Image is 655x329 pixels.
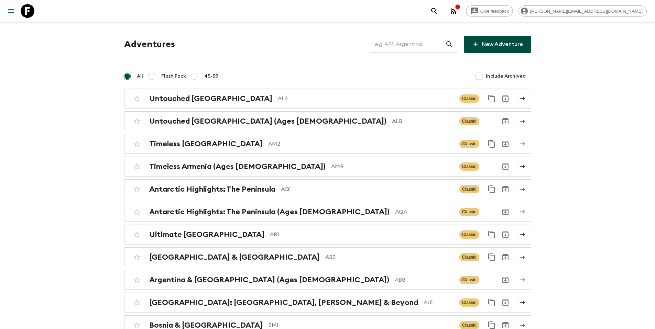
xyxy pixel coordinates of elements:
button: Archive [499,228,512,241]
h2: Antarctic Highlights: The Peninsula [149,185,275,194]
span: 45-59 [204,73,218,80]
button: Archive [499,182,512,196]
span: Classic [459,185,479,193]
a: Untouched [GEOGRAPHIC_DATA] (Ages [DEMOGRAPHIC_DATA])ALBClassicArchive [124,111,531,131]
span: Classic [459,208,479,216]
span: Include Archived [486,73,526,80]
span: Classic [459,94,479,103]
a: [GEOGRAPHIC_DATA]: [GEOGRAPHIC_DATA], [PERSON_NAME] & BeyondAU1ClassicDuplicate for 45-59Archive [124,293,531,313]
p: AMB [331,162,454,171]
div: [PERSON_NAME][EMAIL_ADDRESS][DOMAIN_NAME] [518,5,647,16]
h2: Timeless Armenia (Ages [DEMOGRAPHIC_DATA]) [149,162,326,171]
span: Classic [459,276,479,284]
p: AB2 [325,253,454,261]
h2: Ultimate [GEOGRAPHIC_DATA] [149,230,264,239]
a: New Adventure [464,36,531,53]
button: search adventures [427,4,441,18]
button: Duplicate for 45-59 [485,296,499,309]
p: ABB [395,276,454,284]
button: Archive [499,273,512,287]
h1: Adventures [124,37,175,51]
h2: Untouched [GEOGRAPHIC_DATA] [149,94,272,103]
p: AQA [395,208,454,216]
button: Duplicate for 45-59 [485,250,499,264]
button: Archive [499,160,512,173]
h2: Argentina & [GEOGRAPHIC_DATA] (Ages [DEMOGRAPHIC_DATA]) [149,275,389,284]
p: AL2 [278,94,454,103]
span: Give feedback [477,9,513,14]
p: ALB [392,117,454,125]
button: Duplicate for 45-59 [485,92,499,105]
button: Duplicate for 45-59 [485,182,499,196]
span: Classic [459,140,479,148]
a: Timeless Armenia (Ages [DEMOGRAPHIC_DATA])AMBClassicArchive [124,157,531,177]
p: AM2 [268,140,454,148]
span: Classic [459,162,479,171]
a: Give feedback [466,5,513,16]
a: [GEOGRAPHIC_DATA] & [GEOGRAPHIC_DATA]AB2ClassicDuplicate for 45-59Archive [124,247,531,267]
button: Duplicate for 45-59 [485,228,499,241]
span: Flash Pack [161,73,186,80]
a: Timeless [GEOGRAPHIC_DATA]AM2ClassicDuplicate for 45-59Archive [124,134,531,154]
span: Classic [459,230,479,239]
h2: [GEOGRAPHIC_DATA]: [GEOGRAPHIC_DATA], [PERSON_NAME] & Beyond [149,298,418,307]
button: Archive [499,296,512,309]
h2: Untouched [GEOGRAPHIC_DATA] (Ages [DEMOGRAPHIC_DATA]) [149,117,386,126]
span: Classic [459,117,479,125]
h2: [GEOGRAPHIC_DATA] & [GEOGRAPHIC_DATA] [149,253,320,262]
a: Antarctic Highlights: The Peninsula (Ages [DEMOGRAPHIC_DATA])AQAClassicArchive [124,202,531,222]
a: Antarctic Highlights: The PeninsulaAQ1ClassicDuplicate for 45-59Archive [124,179,531,199]
a: Argentina & [GEOGRAPHIC_DATA] (Ages [DEMOGRAPHIC_DATA])ABBClassicArchive [124,270,531,290]
button: Archive [499,92,512,105]
button: Archive [499,137,512,151]
button: menu [4,4,18,18]
a: Ultimate [GEOGRAPHIC_DATA]AR1ClassicDuplicate for 45-59Archive [124,225,531,245]
button: Archive [499,205,512,219]
a: Untouched [GEOGRAPHIC_DATA]AL2ClassicDuplicate for 45-59Archive [124,89,531,109]
p: AQ1 [281,185,454,193]
h2: Timeless [GEOGRAPHIC_DATA] [149,139,263,148]
input: e.g. AR1, Argentina [370,35,445,54]
p: AR1 [270,230,454,239]
span: Classic [459,298,479,307]
span: All [137,73,143,80]
button: Archive [499,250,512,264]
button: Duplicate for 45-59 [485,137,499,151]
button: Archive [499,114,512,128]
p: AU1 [424,298,454,307]
span: Classic [459,253,479,261]
h2: Antarctic Highlights: The Peninsula (Ages [DEMOGRAPHIC_DATA]) [149,207,390,216]
span: [PERSON_NAME][EMAIL_ADDRESS][DOMAIN_NAME] [526,9,646,14]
